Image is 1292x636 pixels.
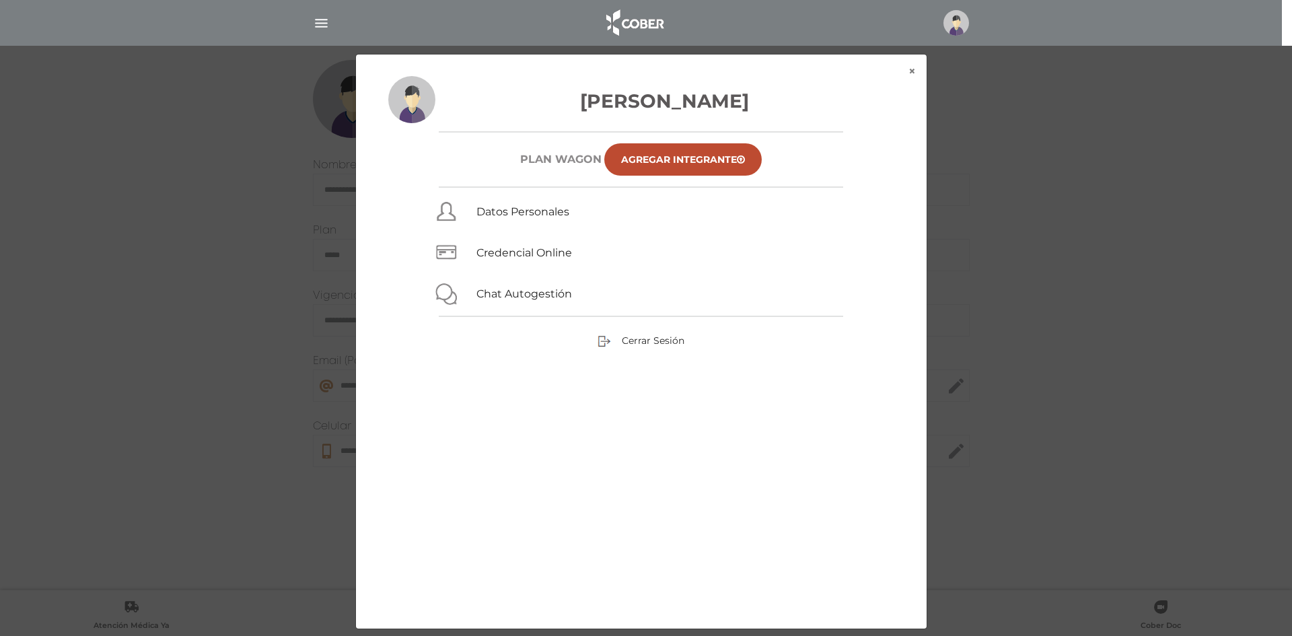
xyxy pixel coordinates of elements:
a: Cerrar Sesión [598,334,684,346]
img: logo_cober_home-white.png [599,7,670,39]
img: profile-placeholder.svg [388,76,435,123]
a: Datos Personales [476,205,569,218]
a: Credencial Online [476,246,572,259]
span: Cerrar Sesión [622,334,684,347]
img: sign-out.png [598,334,611,348]
h3: [PERSON_NAME] [388,87,894,115]
img: profile-placeholder.svg [943,10,969,36]
img: Cober_menu-lines-white.svg [313,15,330,32]
button: × [898,55,927,88]
a: Chat Autogestión [476,287,572,300]
a: Agregar Integrante [604,143,762,176]
h6: Plan WAGON [520,153,602,166]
